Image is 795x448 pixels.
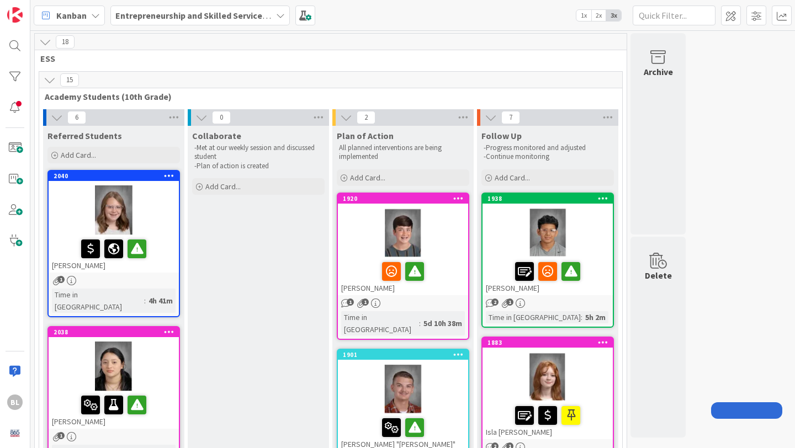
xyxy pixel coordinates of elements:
[576,10,591,21] span: 1x
[337,193,469,340] a: 1920[PERSON_NAME]Time in [GEOGRAPHIC_DATA]:5d 10h 38m
[47,130,122,141] span: Referred Students
[338,258,468,295] div: [PERSON_NAME]
[645,269,672,282] div: Delete
[581,311,582,323] span: :
[146,295,176,307] div: 4h 41m
[47,170,180,317] a: 2040[PERSON_NAME]Time in [GEOGRAPHIC_DATA]:4h 41m
[54,172,179,180] div: 2040
[362,298,369,306] span: 1
[205,182,241,191] span: Add Card...
[49,391,179,429] div: [PERSON_NAME]
[484,152,612,161] p: -Continue monitoring
[61,150,96,160] span: Add Card...
[633,6,715,25] input: Quick Filter...
[60,73,79,87] span: 15
[338,194,468,204] div: 1920
[483,194,613,295] div: 1938[PERSON_NAME]
[212,111,231,124] span: 0
[644,65,673,78] div: Archive
[40,53,613,64] span: ESS
[337,130,394,141] span: Plan of Action
[487,339,613,346] div: 1883
[343,351,468,359] div: 1901
[115,10,385,21] b: Entrepreneurship and Skilled Services Interventions - [DATE]-[DATE]
[56,9,87,22] span: Kanban
[491,298,499,306] span: 2
[343,195,468,202] div: 1920
[483,402,613,439] div: Isla [PERSON_NAME]
[338,350,468,360] div: 1901
[591,10,606,21] span: 2x
[56,35,75,49] span: 18
[7,7,23,23] img: Visit kanbanzone.com
[67,111,86,124] span: 6
[52,289,144,313] div: Time in [GEOGRAPHIC_DATA]
[487,195,613,202] div: 1938
[421,317,465,329] div: 5d 10h 38m
[483,338,613,348] div: 1883
[54,328,179,336] div: 2038
[419,317,421,329] span: :
[7,394,23,410] div: BL
[57,276,65,283] span: 1
[338,194,468,295] div: 1920[PERSON_NAME]
[506,298,513,306] span: 1
[484,143,612,152] p: -Progress monitored and adjusted
[483,338,613,439] div: 1883Isla [PERSON_NAME]
[606,10,621,21] span: 3x
[49,327,179,337] div: 2038
[7,425,23,441] img: avatar
[357,111,375,124] span: 2
[49,171,179,181] div: 2040
[347,298,354,306] span: 1
[339,143,467,162] p: All planned interventions are being implemented
[194,162,322,170] p: -Plan of action is created
[582,311,608,323] div: 5h 2m
[45,91,608,102] span: Academy Students (10th Grade)
[144,295,146,307] span: :
[483,194,613,204] div: 1938
[501,111,520,124] span: 7
[49,235,179,273] div: [PERSON_NAME]
[483,258,613,295] div: [PERSON_NAME]
[194,143,322,162] p: -Met at our weekly session and discussed student
[192,130,241,141] span: Collaborate
[495,173,530,183] span: Add Card...
[350,173,385,183] span: Add Card...
[486,311,581,323] div: Time in [GEOGRAPHIC_DATA]
[481,130,522,141] span: Follow Up
[57,432,65,439] span: 1
[49,171,179,273] div: 2040[PERSON_NAME]
[49,327,179,429] div: 2038[PERSON_NAME]
[481,193,614,328] a: 1938[PERSON_NAME]Time in [GEOGRAPHIC_DATA]:5h 2m
[341,311,419,335] div: Time in [GEOGRAPHIC_DATA]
